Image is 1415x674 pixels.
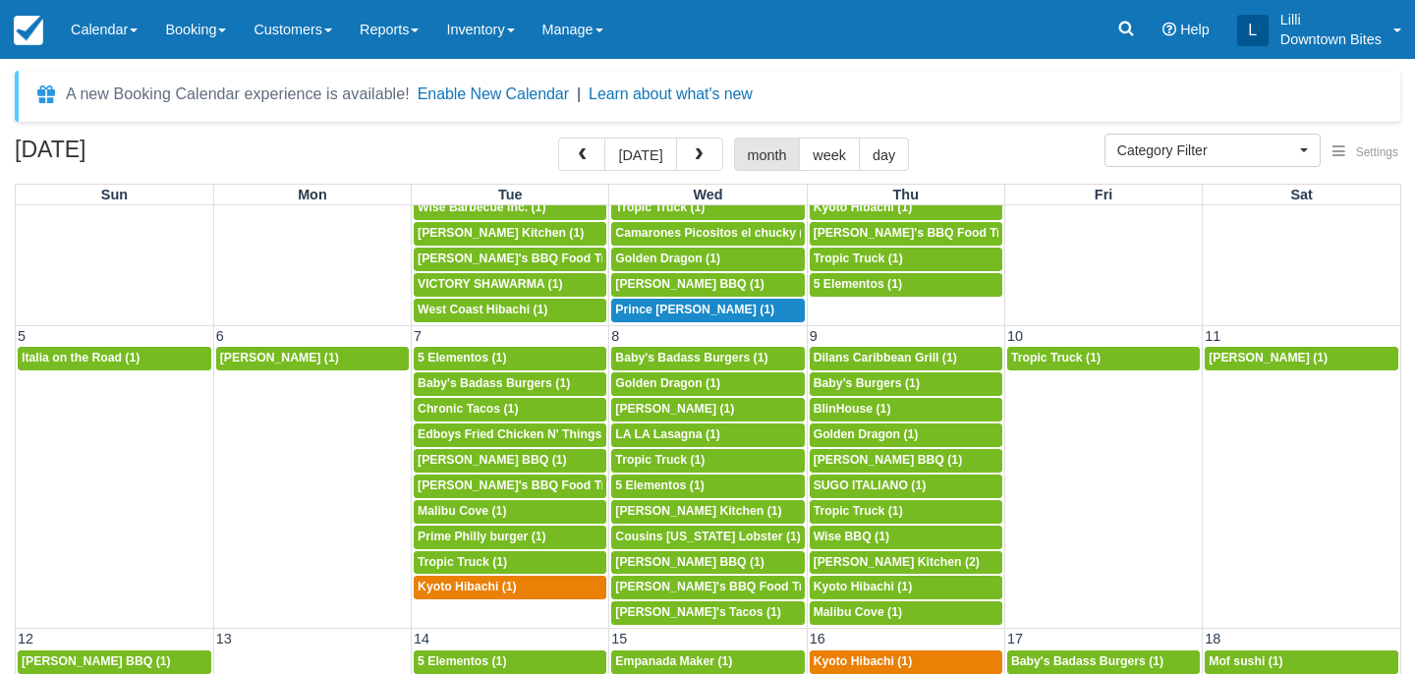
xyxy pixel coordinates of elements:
span: 5 Elementos (1) [615,478,704,492]
a: Golden Dragon (1) [611,372,804,396]
a: [PERSON_NAME] (1) [611,398,804,421]
a: Prime Philly burger (1) [414,526,606,549]
span: Fri [1095,187,1112,202]
span: LA LA Lasagna (1) [615,427,720,441]
a: Kyoto Hibachi (1) [810,650,1002,674]
a: Wise Barbecue Inc. (1) [414,197,606,220]
span: Golden Dragon (1) [615,376,720,390]
span: Wed [693,187,722,202]
span: 5 [16,328,28,344]
span: Prince [PERSON_NAME] (1) [615,303,774,316]
a: BlinHouse (1) [810,398,1002,421]
a: Italia on the Road (1) [18,347,211,370]
a: Tropic Truck (1) [810,500,1002,524]
span: Wise Barbecue Inc. (1) [418,200,545,214]
button: Settings [1321,139,1410,167]
span: 9 [808,328,820,344]
a: Prince [PERSON_NAME] (1) [611,299,804,322]
a: [PERSON_NAME] Kitchen (1) [414,222,606,246]
span: SUGO ITALIANO (1) [814,478,927,492]
a: Mof sushi (1) [1205,650,1398,674]
a: Kyoto Hibachi (1) [810,576,1002,599]
img: checkfront-main-nav-mini-logo.png [14,16,43,45]
span: Baby's Badass Burgers (1) [615,351,767,365]
span: Kyoto Hibachi (1) [418,580,517,593]
span: Kyoto Hibachi (1) [814,654,913,668]
span: 17 [1005,631,1025,646]
a: LA LA Lasagna (1) [611,423,804,447]
span: 13 [214,631,234,646]
i: Help [1162,23,1176,36]
span: Tropic Truck (1) [615,453,705,467]
a: Tropic Truck (1) [611,449,804,473]
span: Baby's Badass Burgers (1) [418,376,570,390]
a: Baby's Badass Burgers (1) [611,347,804,370]
span: Tropic Truck (1) [418,555,507,569]
span: Mof sushi (1) [1209,654,1282,668]
span: [PERSON_NAME] Kitchen (1) [615,504,781,518]
a: Malibu Cove (1) [810,601,1002,625]
span: Baby's Badass Burgers (1) [1011,654,1163,668]
span: [PERSON_NAME] BBQ (1) [22,654,171,668]
span: Tropic Truck (1) [814,504,903,518]
a: [PERSON_NAME]'s BBQ Food Truck (1) [810,222,1002,246]
span: Tue [498,187,523,202]
span: Empanada Maker (1) [615,654,732,668]
a: [PERSON_NAME] Kitchen (2) [810,551,1002,575]
span: Chronic Tacos (1) [418,402,518,416]
p: Downtown Bites [1280,29,1382,49]
a: Malibu Cove (1) [414,500,606,524]
span: [PERSON_NAME] BBQ (1) [615,555,764,569]
a: Tropic Truck (1) [414,551,606,575]
a: Learn about what's new [589,85,753,102]
span: Category Filter [1117,140,1295,160]
span: [PERSON_NAME]'s Tacos (1) [615,605,781,619]
span: [PERSON_NAME] (1) [220,351,339,365]
h2: [DATE] [15,138,263,174]
button: week [799,138,860,171]
a: [PERSON_NAME] (1) [1205,347,1398,370]
span: Tropic Truck (1) [1011,351,1101,365]
span: | [577,85,581,102]
button: Enable New Calendar [418,84,569,104]
a: Baby’s Burgers (1) [810,372,1002,396]
span: 5 Elementos (1) [418,654,506,668]
span: 6 [214,328,226,344]
span: Golden Dragon (1) [814,427,919,441]
span: 5 Elementos (1) [418,351,506,365]
a: Camarones Picositos el chucky (1) [611,222,804,246]
a: Golden Dragon (1) [611,248,804,271]
button: Category Filter [1104,134,1321,167]
a: 5 Elementos (1) [611,475,804,498]
a: Chronic Tacos (1) [414,398,606,421]
span: Wise BBQ (1) [814,530,889,543]
a: Wise BBQ (1) [810,526,1002,549]
a: [PERSON_NAME]'s BBQ Food Truck (1) [414,248,606,271]
span: West Coast Hibachi (1) [418,303,547,316]
span: Baby’s Burgers (1) [814,376,920,390]
a: [PERSON_NAME] BBQ (1) [611,551,804,575]
a: [PERSON_NAME] (1) [216,347,409,370]
span: Settings [1356,145,1398,159]
span: 11 [1203,328,1222,344]
a: Kyoto Hibachi (1) [810,197,1002,220]
span: Sat [1290,187,1312,202]
span: 10 [1005,328,1025,344]
a: Dilans Caribbean Grill (1) [810,347,1002,370]
span: Tropic Truck (1) [615,200,705,214]
a: Cousins [US_STATE] Lobster (1) [611,526,804,549]
span: [PERSON_NAME] BBQ (1) [615,277,764,291]
span: Thu [893,187,919,202]
span: Cousins [US_STATE] Lobster (1) [615,530,801,543]
a: Tropic Truck (1) [1007,347,1200,370]
span: [PERSON_NAME]'s BBQ Food Truck (1) [814,226,1041,240]
span: Golden Dragon (1) [615,252,720,265]
a: 5 Elementos (1) [414,347,606,370]
span: [PERSON_NAME]'s BBQ Food Truck (1) [418,252,645,265]
span: Help [1180,22,1210,37]
span: Edboys Fried Chicken N' Things (1) [418,427,619,441]
span: BlinHouse (1) [814,402,891,416]
span: [PERSON_NAME]'s BBQ Food Truck (1) [615,580,842,593]
button: [DATE] [604,138,676,171]
span: [PERSON_NAME] (1) [1209,351,1328,365]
